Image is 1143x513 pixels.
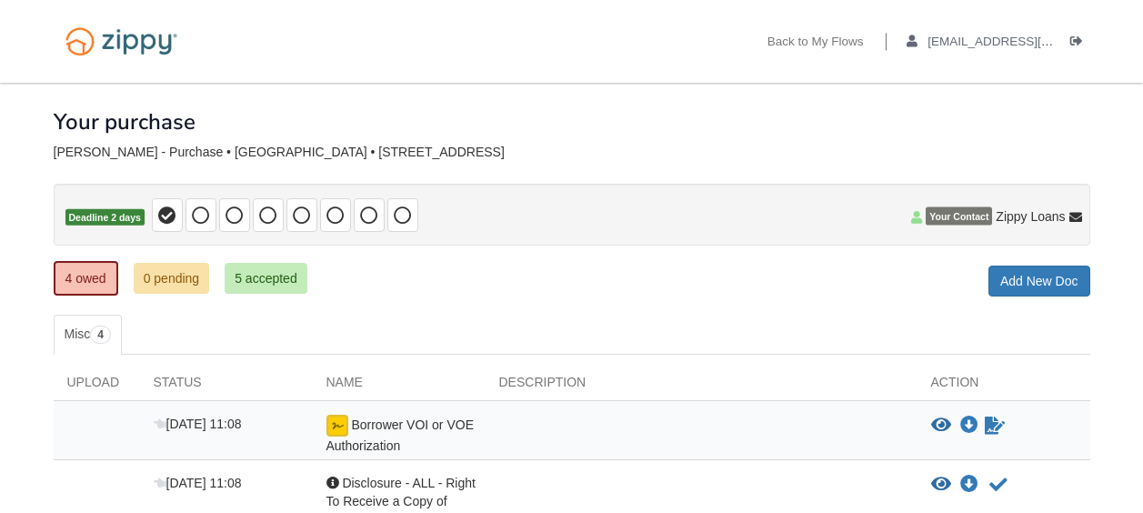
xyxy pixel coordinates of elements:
a: Sign Form [983,415,1007,437]
span: [DATE] 11:08 [154,476,242,490]
span: Your Contact [926,207,992,226]
div: Action [917,373,1090,400]
span: 4 [90,326,111,344]
h1: Your purchase [54,110,196,134]
a: 4 owed [54,261,118,296]
div: Status [140,373,313,400]
span: Borrower VOI or VOE Authorization [326,417,474,453]
a: Back to My Flows [767,35,864,53]
div: [PERSON_NAME] - Purchase • [GEOGRAPHIC_DATA] • [STREET_ADDRESS] [54,145,1090,160]
a: 5 accepted [225,263,307,294]
div: Name [313,373,486,400]
span: [DATE] 11:08 [154,417,242,431]
button: View Disclosure - ALL - Right To Receive a Copy of Appraisals [931,476,951,494]
button: Acknowledge receipt of document [988,474,1009,496]
a: edit profile [907,35,1137,53]
span: Deadline 2 days [65,209,145,226]
img: Logo [54,18,189,65]
a: Log out [1070,35,1090,53]
span: Zippy Loans [996,207,1065,226]
div: Upload [54,373,140,400]
a: Download Disclosure - ALL - Right To Receive a Copy of Appraisals [960,478,978,492]
a: Add New Doc [988,266,1090,297]
a: 0 pending [134,263,210,294]
a: Misc [54,315,122,355]
div: Description [486,373,917,400]
span: chiltonjp26@gmail.com [927,35,1136,48]
img: Ready for you to esign [326,415,348,437]
button: View Borrower VOI or VOE Authorization [931,417,951,435]
a: Download Borrower VOI or VOE Authorization [960,418,978,433]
